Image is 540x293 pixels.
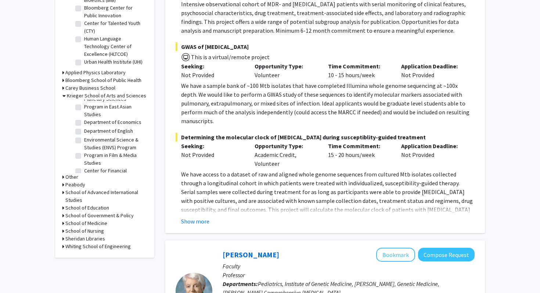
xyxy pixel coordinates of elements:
p: Application Deadline: [401,62,464,71]
h3: Peabody [65,181,85,189]
span: This is a virtual/remote project [190,53,270,61]
h3: Whiting School of Engineering [65,243,131,250]
h3: School of Government & Policy [65,212,134,219]
p: Opportunity Type: [255,62,317,71]
button: Compose Request to Joann Bodurtha [418,248,475,261]
label: Human Language Technology Center of Excellence (HLTCOE) [84,35,145,58]
h3: School of Advanced International Studies [65,189,147,204]
div: Volunteer [249,62,323,79]
label: Department of English [84,127,133,135]
div: Not Provided [396,62,469,79]
label: Program in East Asian Studies [84,103,145,118]
p: Seeking: [181,62,244,71]
button: Show more [181,217,209,226]
div: 15 - 20 hours/week [323,142,396,168]
p: Opportunity Type: [255,142,317,150]
h3: Carey Business School [65,84,115,92]
p: Time Commitment: [328,142,390,150]
p: We have a sample bank of ~100 Mtb isolates that have completed Illumina whole genome sequencing a... [181,81,475,125]
div: Not Provided [181,71,244,79]
label: Bloomberg Center for Public Innovation [84,4,145,19]
div: Not Provided [396,142,469,168]
label: Center for Talented Youth (CTY) [84,19,145,35]
h3: Applied Physics Laboratory [65,69,126,76]
h3: School of Nursing [65,227,104,235]
span: Determining the molecular clock of [MEDICAL_DATA] during susceptiblity-guided treatment [176,133,475,142]
span: GWAS of [MEDICAL_DATA] [176,42,475,51]
p: Time Commitment: [328,62,390,71]
label: Environmental Science & Studies (ENVS) Program [84,136,145,151]
div: Academic Credit, Volunteer [249,142,323,168]
p: We have access to a dataset of raw and aligned whole genome sequences from cultured Mtb isolates ... [181,170,475,249]
h3: Bloomberg School of Public Health [65,76,141,84]
div: 10 - 15 hours/week [323,62,396,79]
b: Departments: [223,280,258,287]
a: [PERSON_NAME] [223,250,279,259]
div: Not Provided [181,150,244,159]
label: Department of Economics [84,118,141,126]
h3: Krieger School of Arts and Sciences [67,92,146,100]
h3: Sheridan Libraries [65,235,105,243]
h3: School of Medicine [65,219,107,227]
label: Urban Health Institute (UHI) [84,58,143,66]
iframe: Chat [6,260,31,287]
label: Center for Financial Economics [84,167,145,182]
label: Program in Film & Media Studies [84,151,145,167]
p: Faculty [223,262,475,271]
p: Application Deadline: [401,142,464,150]
p: Seeking: [181,142,244,150]
h3: Other [65,173,78,181]
p: Professor [223,271,475,279]
button: Add Joann Bodurtha to Bookmarks [376,248,415,262]
h3: School of Education [65,204,109,212]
